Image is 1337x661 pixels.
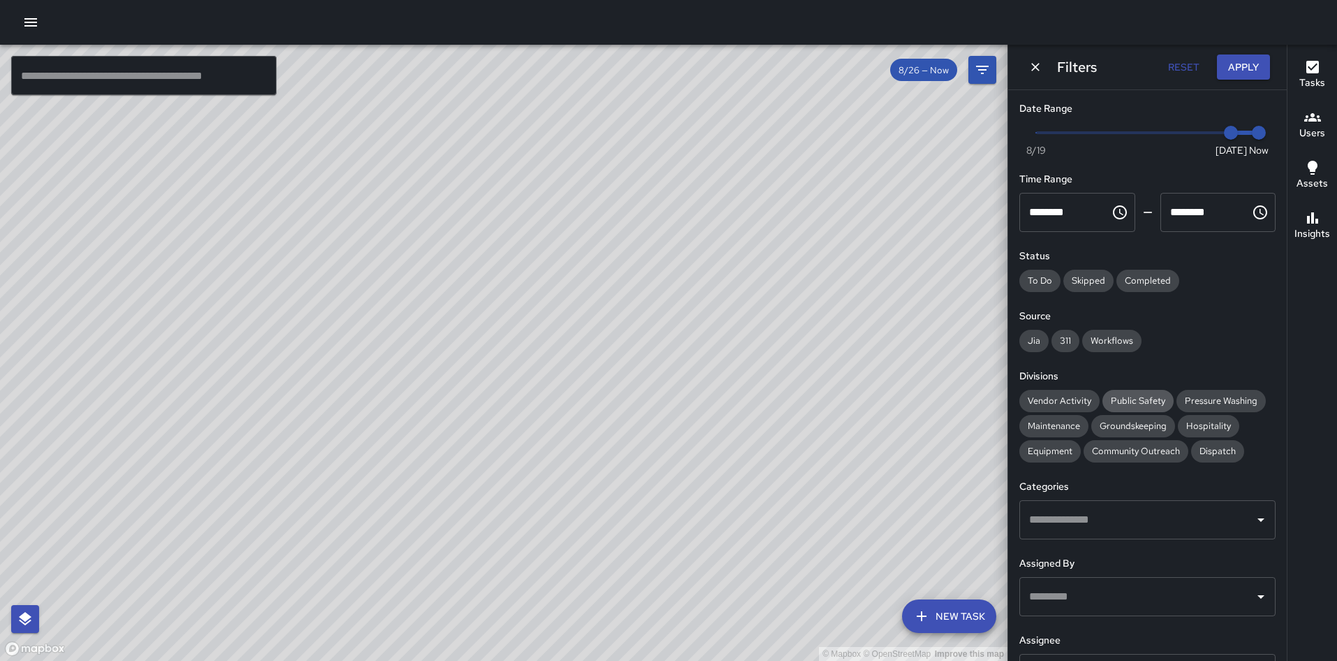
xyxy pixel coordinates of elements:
h6: Tasks [1299,75,1325,91]
div: Equipment [1019,440,1081,463]
button: Assets [1287,151,1337,201]
button: Open [1251,510,1271,530]
div: Groundskeeping [1091,415,1175,437]
div: Dispatch [1191,440,1244,463]
span: Hospitality [1178,420,1239,432]
div: Completed [1116,270,1179,292]
h6: Assigned By [1019,556,1276,572]
span: To Do [1019,275,1061,286]
span: 8/26 — Now [890,64,957,76]
span: Now [1249,143,1269,157]
button: Choose time, selected time is 12:00 AM [1106,198,1134,226]
h6: Filters [1057,56,1097,78]
span: Pressure Washing [1176,395,1266,407]
span: Equipment [1019,445,1081,457]
span: Skipped [1063,275,1114,286]
button: Users [1287,101,1337,151]
span: Groundskeeping [1091,420,1175,432]
div: To Do [1019,270,1061,292]
h6: Time Range [1019,172,1276,187]
h6: Assignee [1019,633,1276,648]
h6: Status [1019,249,1276,264]
h6: Assets [1297,176,1328,191]
div: 311 [1051,330,1079,352]
span: Maintenance [1019,420,1088,432]
div: Workflows [1082,330,1142,352]
h6: Categories [1019,479,1276,495]
h6: Divisions [1019,369,1276,384]
button: Dismiss [1025,57,1046,78]
div: Pressure Washing [1176,390,1266,412]
button: Reset [1161,55,1206,80]
h6: Users [1299,126,1325,141]
span: Workflows [1082,335,1142,347]
span: Completed [1116,275,1179,286]
button: Filters [968,56,996,84]
span: Public Safety [1102,395,1174,407]
span: Community Outreach [1084,445,1188,457]
div: Maintenance [1019,415,1088,437]
span: 311 [1051,335,1079,347]
span: [DATE] [1216,143,1247,157]
div: Vendor Activity [1019,390,1100,412]
div: Community Outreach [1084,440,1188,463]
button: Choose time, selected time is 11:59 PM [1246,198,1274,226]
span: Dispatch [1191,445,1244,457]
button: Tasks [1287,50,1337,101]
span: Jia [1019,335,1049,347]
div: Jia [1019,330,1049,352]
button: New Task [902,600,996,633]
span: 8/19 [1026,143,1046,157]
button: Open [1251,587,1271,606]
h6: Date Range [1019,101,1276,117]
h6: Insights [1294,226,1330,242]
div: Hospitality [1178,415,1239,437]
button: Insights [1287,201,1337,252]
div: Public Safety [1102,390,1174,412]
div: Skipped [1063,270,1114,292]
button: Apply [1217,55,1270,80]
span: Vendor Activity [1019,395,1100,407]
h6: Source [1019,309,1276,324]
